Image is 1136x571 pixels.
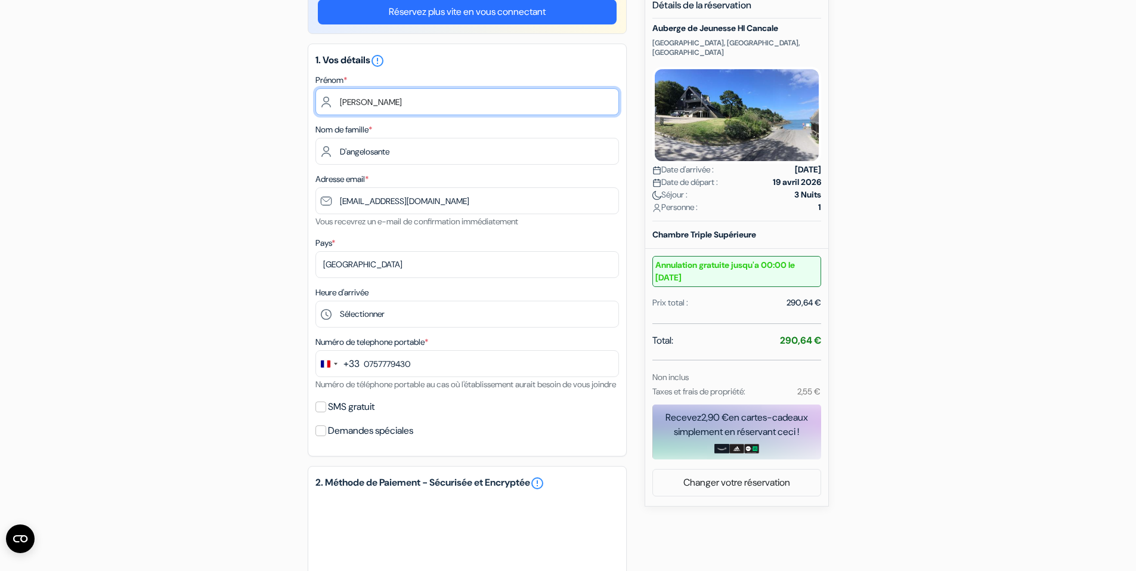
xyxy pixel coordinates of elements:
[315,88,619,115] input: Entrez votre prénom
[652,297,688,309] div: Prix total :
[794,189,821,201] strong: 3 Nuits
[315,286,369,299] label: Heure d'arrivée
[652,386,745,397] small: Taxes et frais de propriété:
[315,173,369,186] label: Adresse email
[652,203,661,212] img: user_icon.svg
[652,178,661,187] img: calendar.svg
[315,74,347,87] label: Prénom
[652,189,688,201] span: Séjour :
[328,399,374,415] label: SMS gratuit
[343,357,360,371] div: +33
[315,216,518,227] small: Vous recevrez un e-mail de confirmation immédiatement
[315,336,428,348] label: Numéro de telephone portable
[652,229,756,240] b: Chambre Triple Supérieure
[652,23,821,33] h5: Auberge de Jeunesse HI Cancale
[652,334,673,348] span: Total:
[652,191,661,200] img: moon.svg
[652,201,698,214] span: Personne :
[370,54,385,66] a: error_outline
[315,379,616,390] small: Numéro de téléphone portable au cas où l'établissement aurait besoin de vous joindre
[818,201,821,214] strong: 1
[773,176,821,189] strong: 19 avril 2026
[315,237,335,249] label: Pays
[6,524,35,553] button: Ouvrir le widget CMP
[370,54,385,68] i: error_outline
[315,187,619,214] input: Entrer adresse e-mail
[315,54,619,68] h5: 1. Vos détails
[652,166,661,175] img: calendar.svg
[315,350,619,377] input: 6 12 34 56 78
[316,351,360,376] button: Change country, selected France (+33)
[653,471,821,494] a: Changer votre réservation
[652,176,718,189] span: Date de départ :
[652,372,689,382] small: Non inclus
[797,386,821,397] small: 2,55 €
[315,138,619,165] input: Entrer le nom de famille
[729,444,744,453] img: adidas-card.png
[744,444,759,453] img: uber-uber-eats-card.png
[530,476,544,490] a: error_outline
[652,410,821,439] div: Recevez en cartes-cadeaux simplement en réservant ceci !
[652,256,821,287] small: Annulation gratuite jusqu'a 00:00 le [DATE]
[315,476,619,490] h5: 2. Méthode de Paiement - Sécurisée et Encryptée
[328,422,413,439] label: Demandes spéciales
[787,297,821,309] div: 290,64 €
[714,444,729,453] img: amazon-card-no-text.png
[652,163,714,176] span: Date d'arrivée :
[780,334,821,347] strong: 290,64 €
[652,38,821,57] p: [GEOGRAPHIC_DATA], [GEOGRAPHIC_DATA], [GEOGRAPHIC_DATA]
[795,163,821,176] strong: [DATE]
[701,411,729,424] span: 2,90 €
[315,124,372,136] label: Nom de famille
